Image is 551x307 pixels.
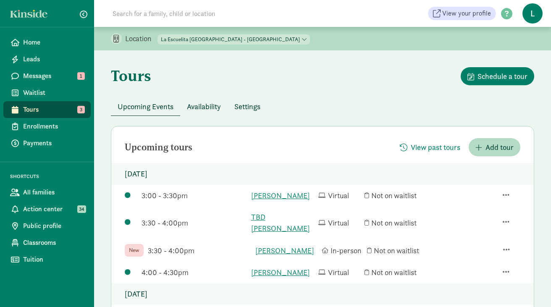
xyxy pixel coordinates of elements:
[118,101,173,112] span: Upcoming Events
[111,163,534,185] p: [DATE]
[23,71,84,81] span: Messages
[23,255,84,265] span: Tuition
[142,267,247,278] div: 4:00 - 4:30pm
[442,8,491,18] span: View your profile
[509,267,551,307] iframe: Chat Widget
[23,138,84,148] span: Payments
[3,101,91,118] a: Tours 3
[469,138,520,156] button: Add tour
[23,238,84,248] span: Classrooms
[255,245,317,256] a: [PERSON_NAME]
[318,190,360,201] div: Virtual
[111,67,151,84] h1: Tours
[23,204,84,214] span: Action center
[367,245,429,256] div: Not on waitlist
[251,190,314,201] a: [PERSON_NAME]
[3,118,91,135] a: Enrollments
[148,245,251,256] div: 3:30 - 4:00pm
[23,221,84,231] span: Public profile
[23,88,84,98] span: Waitlist
[522,3,543,24] span: L
[411,142,460,153] span: View past tours
[3,68,91,84] a: Messages 1
[3,34,91,51] a: Home
[3,218,91,234] a: Public profile
[3,84,91,101] a: Waitlist
[23,37,84,47] span: Home
[318,217,360,228] div: Virtual
[461,67,534,85] button: Schedule a tour
[3,135,91,152] a: Payments
[485,142,514,153] span: Add tour
[142,217,247,228] div: 3:30 - 4:00pm
[365,190,428,201] div: Not on waitlist
[77,205,86,213] span: 34
[111,97,180,115] button: Upcoming Events
[393,143,467,152] a: View past tours
[23,54,84,64] span: Leads
[3,201,91,218] a: Action center 34
[23,187,84,197] span: All families
[3,251,91,268] a: Tuition
[3,51,91,68] a: Leads
[478,71,527,82] span: Schedule a tour
[393,138,467,156] button: View past tours
[251,267,314,278] a: [PERSON_NAME]
[322,245,363,256] div: In-person
[77,106,85,113] span: 3
[108,5,343,22] input: Search for a family, child or location
[318,267,360,278] div: Virtual
[3,184,91,201] a: All families
[23,121,84,131] span: Enrollments
[365,217,428,228] div: Not on waitlist
[365,267,428,278] div: Not on waitlist
[125,142,192,152] h2: Upcoming tours
[77,72,85,80] span: 1
[251,211,314,234] a: TBD [PERSON_NAME]
[228,97,267,115] button: Settings
[23,105,84,115] span: Tours
[125,34,157,44] p: Location
[142,190,247,201] div: 3:00 - 3:30pm
[111,283,534,305] p: [DATE]
[129,247,139,254] span: New
[180,97,228,115] button: Availability
[234,101,260,112] span: Settings
[428,7,496,20] a: View your profile
[187,101,221,112] span: Availability
[3,234,91,251] a: Classrooms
